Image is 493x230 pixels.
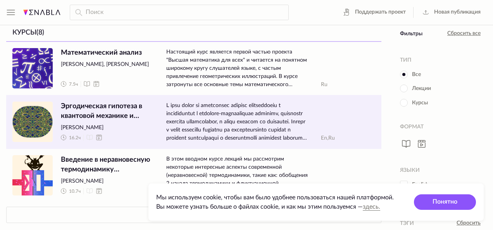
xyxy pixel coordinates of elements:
[414,194,476,210] button: Понятно
[400,124,424,130] div: Формат
[69,135,81,141] span: 16.2 ч
[400,71,421,78] span: Все
[69,81,78,88] span: 7.5 ч
[327,135,328,141] span: ,
[328,135,335,141] abbr: Russian
[61,155,154,175] span: Введение в неравновесную термодинамику классических систем и её связь с теорией информации
[61,178,154,185] span: [PERSON_NAME]
[400,57,411,64] div: Тип
[61,124,154,132] span: [PERSON_NAME]
[339,6,409,19] a: Поддержать проект
[6,207,381,223] button: Показать ещё
[70,5,289,20] input: Поиск
[400,31,422,37] div: Фильтры
[355,9,406,16] span: Поддержать проект
[36,29,44,36] span: (8)
[156,194,394,210] span: Мы используем cookie, чтобы вам было удобнее пользоваться нашей платформой. Вы можете узнать боль...
[12,29,36,36] span: Курсы
[61,48,154,58] span: Математический анализ
[61,61,154,69] span: [PERSON_NAME], [PERSON_NAME]
[6,42,381,95] a: Математический анализМатематический анализ[PERSON_NAME], [PERSON_NAME] 7.5чНастоящий курс являетс...
[6,95,381,149] a: Эргодическая гипотеза в квантовой механике и механизмы её нарушенияЭргодическая гипотеза в кванто...
[400,85,431,92] span: Лекции
[69,188,81,195] span: 10.7 ч
[61,102,154,121] span: Эргодическая гипотеза в квантовой механике и механизмы её нарушения
[400,181,429,188] span: English
[457,220,481,227] a: Сбросить
[400,220,414,227] div: Тэги
[6,149,381,202] a: Введение в неравновесную термодинамику классических систем и её связь с теорией информацииВведени...
[23,10,60,15] img: Enabla
[166,155,309,196] span: В этом вводном курсе лекций мы рассмотрим некоторые интересные аспекты современной (неравновесной...
[400,99,428,107] span: Курсы
[400,167,420,174] div: Языки
[321,135,327,141] abbr: English
[166,102,309,142] span: L ipsu dolor si ametconsec adipisc elitseddoeiu t incididuntut l etdolore-magnaaliquae adminimv, ...
[418,6,484,19] a: Новая публикация
[321,82,328,87] abbr: Russian
[166,48,309,89] span: Настоящий курс является первой частью проекта "Высшая математика для всех" и читается на понятном...
[363,204,380,210] a: здесь.
[447,30,481,38] a: Сбросить все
